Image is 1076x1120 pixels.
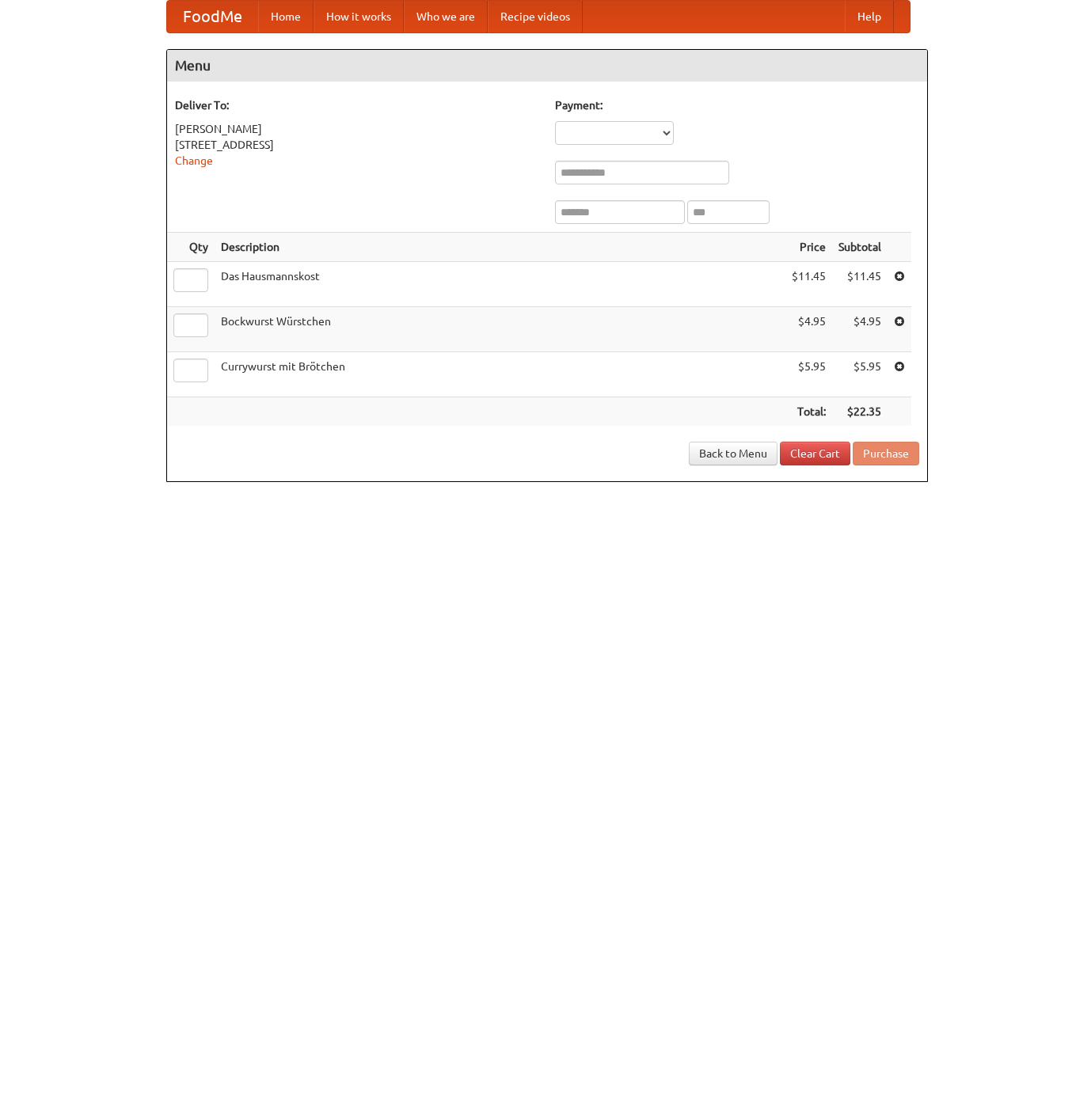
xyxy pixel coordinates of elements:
[175,137,539,153] div: [STREET_ADDRESS]
[215,262,785,307] td: Das Hausmannskost
[215,233,785,262] th: Description
[167,50,927,82] h4: Menu
[175,121,539,137] div: [PERSON_NAME]
[853,442,919,465] button: Purchase
[555,97,919,113] h5: Payment:
[785,262,832,307] td: $11.45
[314,1,404,32] a: How it works
[785,352,832,397] td: $5.95
[785,233,832,262] th: Price
[167,233,215,262] th: Qty
[215,307,785,352] td: Bockwurst Würstchen
[175,154,213,167] a: Change
[258,1,314,32] a: Home
[845,1,894,32] a: Help
[832,233,888,262] th: Subtotal
[785,397,832,427] th: Total:
[167,1,258,32] a: FoodMe
[832,262,888,307] td: $11.45
[215,352,785,397] td: Currywurst mit Brötchen
[175,97,539,113] h5: Deliver To:
[832,397,888,427] th: $22.35
[488,1,583,32] a: Recipe videos
[780,442,850,465] a: Clear Cart
[689,442,778,465] a: Back to Menu
[832,307,888,352] td: $4.95
[404,1,488,32] a: Who we are
[832,352,888,397] td: $5.95
[785,307,832,352] td: $4.95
